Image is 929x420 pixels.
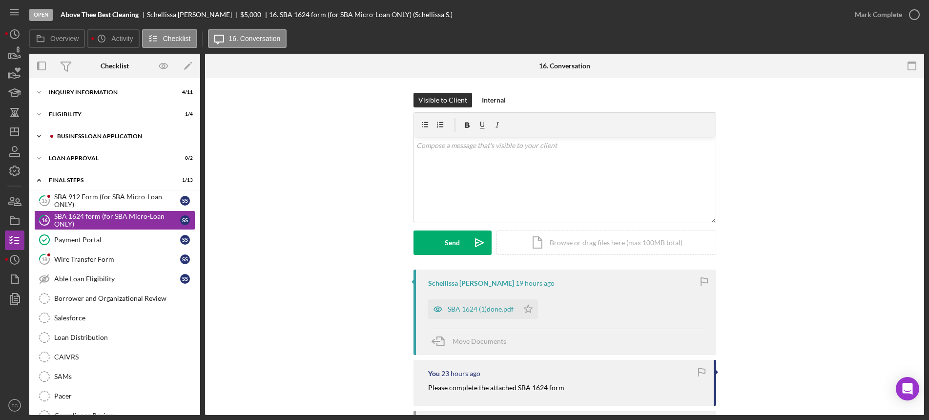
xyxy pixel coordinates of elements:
div: Able Loan Eligibility [54,275,180,283]
div: SBA 1624 (1)done.pdf [448,305,514,313]
b: Above Thee Best Cleaning [61,11,139,19]
div: SBA 912 Form (for SBA Micro-Loan ONLY) [54,193,180,209]
button: Mark Complete [845,5,924,24]
div: Open [29,9,53,21]
div: Open Intercom Messenger [896,377,919,400]
a: SAMs [34,367,195,386]
tspan: 16 [41,217,48,223]
div: S S [180,215,190,225]
tspan: 18 [41,256,47,262]
div: You [428,370,440,378]
div: 4 / 11 [175,89,193,95]
div: Pacer [54,392,195,400]
div: Salesforce [54,314,195,322]
div: Final Steps [49,177,168,183]
div: 16. SBA 1624 form (for SBA Micro-Loan ONLY) (Schellissa S.) [269,11,453,19]
div: S S [180,254,190,264]
div: Checklist [101,62,129,70]
span: $5,000 [240,10,261,19]
div: 16. Conversation [539,62,590,70]
label: Activity [111,35,133,42]
a: Able Loan EligibilitySS [34,269,195,289]
div: S S [180,274,190,284]
div: Loan Approval [49,155,168,161]
div: Schellissa [PERSON_NAME] [428,279,514,287]
label: Checklist [163,35,191,42]
a: Loan Distribution [34,328,195,347]
button: SBA 1624 (1)done.pdf [428,299,538,319]
button: FC [5,396,24,415]
div: INQUIRY INFORMATION [49,89,168,95]
div: SBA 1624 form (for SBA Micro-Loan ONLY) [54,212,180,228]
div: Schellissa [PERSON_NAME] [147,11,240,19]
div: 1 / 4 [175,111,193,117]
tspan: 15 [41,197,47,204]
div: Send [445,231,460,255]
span: Move Documents [453,337,506,345]
div: Visible to Client [418,93,467,107]
a: Payment PortalSS [34,230,195,250]
time: 2025-09-22 14:31 [441,370,480,378]
div: Wire Transfer Form [54,255,180,263]
button: 16. Conversation [208,29,287,48]
text: FC [12,403,18,408]
a: 18Wire Transfer FormSS [34,250,195,269]
a: Salesforce [34,308,195,328]
div: Mark Complete [855,5,902,24]
div: CAIVRS [54,353,195,361]
time: 2025-09-22 18:35 [516,279,555,287]
a: Pacer [34,386,195,406]
div: Compliance Review [54,412,195,420]
button: Visible to Client [413,93,472,107]
button: Internal [477,93,511,107]
button: Send [413,231,492,255]
button: Overview [29,29,85,48]
mark: Please complete the attached SBA 1624 form [428,383,564,392]
div: Borrower and Organizational Review [54,294,195,302]
div: Payment Portal [54,236,180,244]
a: 15SBA 912 Form (for SBA Micro-Loan ONLY)SS [34,191,195,210]
div: S S [180,235,190,245]
div: S S [180,196,190,206]
div: Eligibility [49,111,168,117]
button: Activity [87,29,139,48]
div: BUSINESS LOAN APPLICATION [57,133,188,139]
div: 0 / 2 [175,155,193,161]
div: Loan Distribution [54,334,195,341]
a: CAIVRS [34,347,195,367]
button: Checklist [142,29,197,48]
div: 1 / 13 [175,177,193,183]
div: Internal [482,93,506,107]
a: 16SBA 1624 form (for SBA Micro-Loan ONLY)SS [34,210,195,230]
a: Borrower and Organizational Review [34,289,195,308]
button: Move Documents [428,329,516,354]
label: Overview [50,35,79,42]
label: 16. Conversation [229,35,281,42]
div: SAMs [54,373,195,380]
